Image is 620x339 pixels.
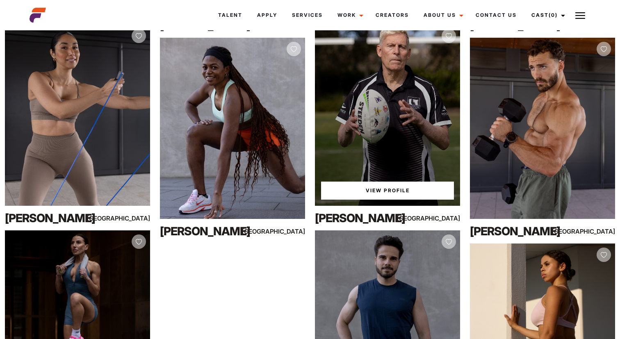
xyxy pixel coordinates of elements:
img: Burger icon [575,11,585,20]
div: [PERSON_NAME] [5,210,92,226]
a: About Us [416,4,468,26]
a: Apply [250,4,285,26]
a: Cast(0) [524,4,570,26]
div: [PERSON_NAME] [160,223,247,239]
div: [PERSON_NAME] [315,210,402,226]
a: Services [285,4,330,26]
a: Talent [211,4,250,26]
div: [GEOGRAPHIC_DATA] [107,213,150,223]
div: [GEOGRAPHIC_DATA] [417,213,460,223]
div: [GEOGRAPHIC_DATA] [572,226,615,237]
div: [GEOGRAPHIC_DATA] [262,226,305,237]
span: (0) [549,12,558,18]
a: View Paul R'sProfile [321,182,454,200]
a: Creators [368,4,416,26]
div: [PERSON_NAME] [470,223,557,239]
a: Work [330,4,368,26]
img: cropped-aefm-brand-fav-22-square.png [30,7,46,23]
a: Contact Us [468,4,524,26]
